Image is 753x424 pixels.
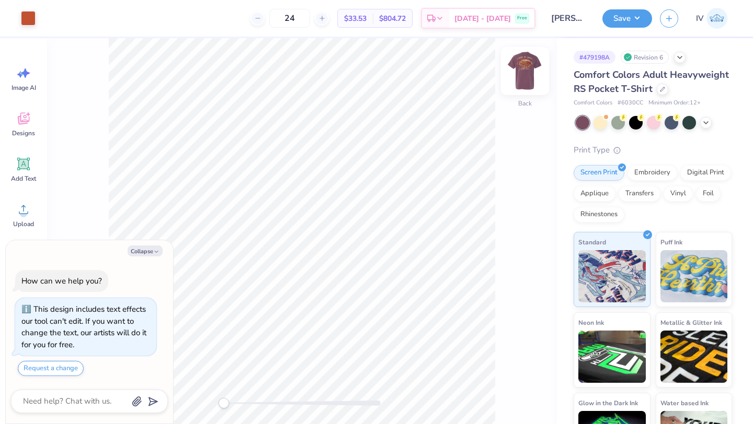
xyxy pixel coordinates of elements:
span: Free [517,15,527,22]
div: Accessibility label [219,398,229,408]
img: Puff Ink [660,250,728,302]
span: $804.72 [379,13,406,24]
div: This design includes text effects our tool can't edit. If you want to change the text, our artist... [21,304,146,350]
span: Metallic & Glitter Ink [660,317,722,328]
div: Applique [574,186,615,202]
img: Metallic & Glitter Ink [660,331,728,383]
span: [DATE] - [DATE] [454,13,511,24]
div: Back [518,99,532,108]
div: Vinyl [664,186,693,202]
span: Minimum Order: 12 + [648,99,701,108]
div: Print Type [574,144,732,156]
span: Comfort Colors [574,99,612,108]
span: Puff Ink [660,237,682,248]
span: Standard [578,237,606,248]
div: Screen Print [574,165,624,181]
input: Untitled Design [543,8,595,29]
span: Image AI [12,84,36,92]
div: How can we help you? [21,276,102,286]
span: # 6030CC [618,99,643,108]
img: Isha Veturkar [706,8,727,29]
button: Collapse [128,245,163,256]
span: Neon Ink [578,317,604,328]
span: Water based Ink [660,397,709,408]
div: Rhinestones [574,207,624,222]
span: Upload [13,220,34,228]
span: IV [696,13,704,25]
div: # 479198A [574,51,615,64]
img: Back [504,50,546,92]
div: Embroidery [627,165,677,181]
span: Designs [12,129,35,137]
input: – – [269,9,310,28]
img: Standard [578,250,646,302]
button: Request a change [18,361,84,376]
div: Transfers [619,186,660,202]
button: Save [602,9,652,28]
span: Comfort Colors Adult Heavyweight RS Pocket T-Shirt [574,68,729,95]
span: Glow in the Dark Ink [578,397,638,408]
div: Digital Print [680,165,731,181]
a: IV [691,8,732,29]
span: Add Text [11,174,36,183]
div: Revision 6 [621,51,669,64]
span: $33.53 [344,13,367,24]
div: Foil [696,186,721,202]
img: Neon Ink [578,331,646,383]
